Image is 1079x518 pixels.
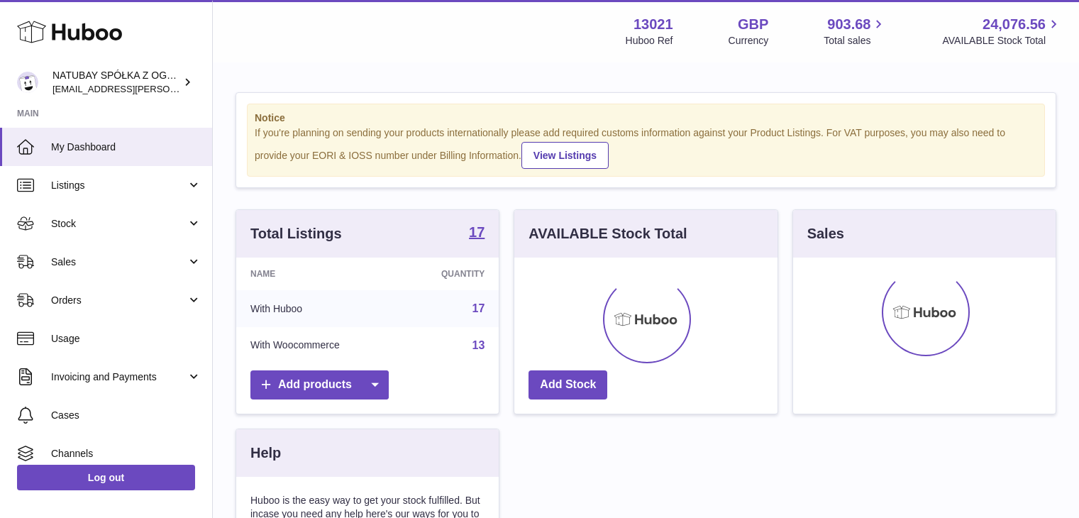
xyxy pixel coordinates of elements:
[983,15,1046,34] span: 24,076.56
[51,179,187,192] span: Listings
[942,15,1062,48] a: 24,076.56 AVAILABLE Stock Total
[51,447,201,461] span: Channels
[529,370,607,399] a: Add Stock
[51,409,201,422] span: Cases
[633,15,673,34] strong: 13021
[52,83,284,94] span: [EMAIL_ADDRESS][PERSON_NAME][DOMAIN_NAME]
[529,224,687,243] h3: AVAILABLE Stock Total
[250,443,281,463] h3: Help
[236,327,399,364] td: With Woocommerce
[17,465,195,490] a: Log out
[469,225,485,242] a: 17
[626,34,673,48] div: Huboo Ref
[52,69,180,96] div: NATUBAY SPÓŁKA Z OGRANICZONĄ ODPOWIEDZIALNOŚCIĄ
[236,258,399,290] th: Name
[17,72,38,93] img: kacper.antkowski@natubay.pl
[807,224,844,243] h3: Sales
[399,258,499,290] th: Quantity
[255,111,1037,125] strong: Notice
[469,225,485,239] strong: 17
[827,15,870,34] span: 903.68
[51,370,187,384] span: Invoicing and Payments
[472,302,485,314] a: 17
[51,217,187,231] span: Stock
[472,339,485,351] a: 13
[51,294,187,307] span: Orders
[250,370,389,399] a: Add products
[250,224,342,243] h3: Total Listings
[236,290,399,327] td: With Huboo
[729,34,769,48] div: Currency
[51,255,187,269] span: Sales
[738,15,768,34] strong: GBP
[51,140,201,154] span: My Dashboard
[51,332,201,346] span: Usage
[824,15,887,48] a: 903.68 Total sales
[824,34,887,48] span: Total sales
[255,126,1037,169] div: If you're planning on sending your products internationally please add required customs informati...
[942,34,1062,48] span: AVAILABLE Stock Total
[521,142,609,169] a: View Listings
